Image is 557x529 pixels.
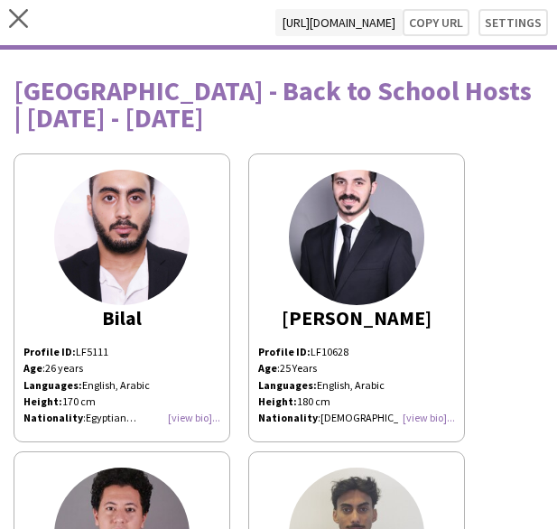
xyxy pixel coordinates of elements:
span: : [258,361,280,375]
span: [DEMOGRAPHIC_DATA] [320,411,438,424]
p: English, Arabic 180 cm [258,377,455,410]
button: Settings [478,9,548,36]
img: thumb-659d4d42d26dd.jpeg [289,170,424,305]
b: Age [23,361,42,375]
div: [GEOGRAPHIC_DATA] - Back to School Hosts | [DATE] - [DATE] [14,77,543,131]
strong: Profile ID: [23,345,76,358]
span: : [23,361,45,375]
span: 25 Years [280,361,317,375]
strong: Languages: [23,378,82,392]
b: Nationality [258,411,318,424]
strong: Languages: [258,378,317,392]
button: Copy url [403,9,469,36]
div: [PERSON_NAME] [258,310,455,326]
span: : [258,411,320,424]
span: Egyptian [86,411,136,424]
img: thumb-166344793663263380b7e36.jpg [54,170,190,305]
div: Bilal [23,310,220,326]
span: 26 years [45,361,83,375]
strong: Height: [258,394,297,408]
p: English, Arabic 170 cm [23,377,220,410]
b: Nationality [23,411,83,424]
strong: Profile ID: [258,345,311,358]
p: LF10628 [258,344,455,360]
b: Age [258,361,277,375]
p: LF5111 [23,344,220,360]
span: : [23,411,86,424]
strong: Height: [23,394,62,408]
span: [URL][DOMAIN_NAME] [275,9,403,36]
